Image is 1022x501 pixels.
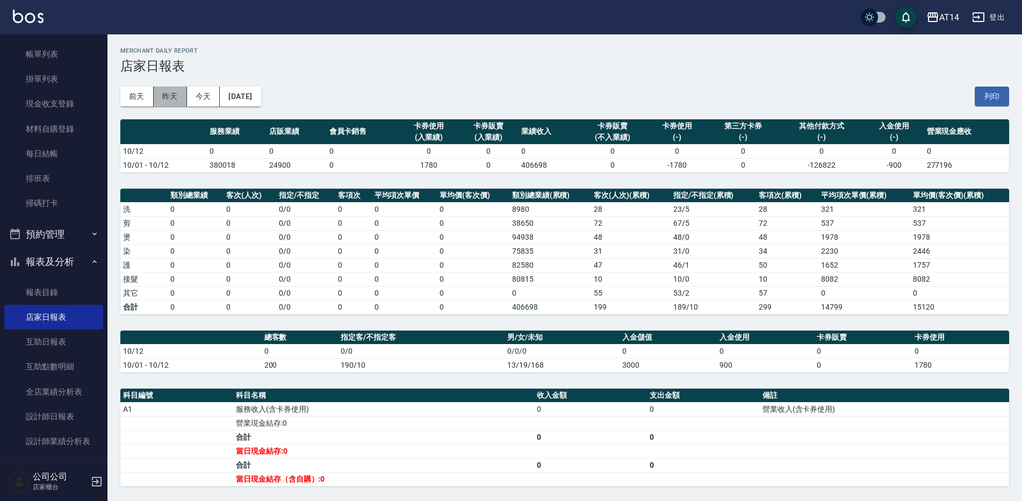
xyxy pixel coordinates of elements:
th: 平均項次單價(累積) [818,189,910,203]
div: (入業績) [401,132,456,143]
td: 0 / 0 [276,202,335,216]
td: 72 [591,216,670,230]
th: 收入金額 [534,389,647,403]
td: 23 / 5 [671,202,756,216]
td: 55 [591,286,670,300]
td: 72 [756,216,818,230]
td: 0 / 0 [276,258,335,272]
td: 34 [756,244,818,258]
a: 排班表 [4,166,103,191]
th: 卡券使用 [912,331,1009,345]
td: 537 [910,216,1009,230]
td: 0/0 [338,344,505,358]
td: 0 [372,202,437,216]
td: 31 [591,244,670,258]
td: 3000 [620,358,717,372]
th: 指定/不指定 [276,189,335,203]
td: 10 [756,272,818,286]
td: 8082 [910,272,1009,286]
a: 互助點數明細 [4,354,103,379]
td: 67 / 5 [671,216,756,230]
td: 8082 [818,272,910,286]
td: 200 [262,358,339,372]
a: 帳單列表 [4,42,103,67]
td: 46 / 1 [671,258,756,272]
a: 現金收支登錄 [4,91,103,116]
td: 0 [372,300,437,314]
td: 10/12 [120,144,207,158]
td: 0 [459,158,519,172]
td: 0 [534,430,647,444]
td: 合計 [233,430,534,444]
td: 0 [437,258,509,272]
div: 卡券販賣 [581,120,644,132]
td: 0 [912,344,1009,358]
td: 380018 [207,158,267,172]
td: 0 / 0 [276,286,335,300]
th: 支出金額 [647,389,760,403]
button: 登出 [968,8,1009,27]
td: 0 [335,244,371,258]
td: 合計 [233,458,534,472]
td: 0 [168,230,224,244]
td: 50 [756,258,818,272]
td: 10/01 - 10/12 [120,158,207,172]
button: [DATE] [220,87,261,106]
h5: 公司公司 [33,471,88,482]
button: AT14 [922,6,963,28]
td: 14799 [818,300,910,314]
h2: Merchant Daily Report [120,47,1009,54]
button: 今天 [187,87,220,106]
td: 0 [372,258,437,272]
td: 277196 [924,158,1009,172]
p: 店家櫃台 [33,482,88,492]
th: 平均項次單價 [372,189,437,203]
td: 1978 [818,230,910,244]
td: 0 [707,144,779,158]
td: -126822 [779,158,864,172]
td: 0 [168,286,224,300]
a: 每日結帳 [4,141,103,166]
td: 0 [534,402,647,416]
td: 接髮 [120,272,168,286]
td: 燙 [120,230,168,244]
td: 0 [437,216,509,230]
td: 0 [647,144,707,158]
td: 0 [372,216,437,230]
td: 82580 [509,258,592,272]
table: a dense table [120,119,1009,173]
img: Logo [13,10,44,23]
td: 94938 [509,230,592,244]
td: 0 / 0 [276,230,335,244]
td: 75835 [509,244,592,258]
td: 0 [168,300,224,314]
th: 備註 [760,389,1009,403]
div: (-) [782,132,861,143]
a: 掛單列表 [4,67,103,91]
td: 38650 [509,216,592,230]
td: 0 [327,144,399,158]
td: 0 [335,202,371,216]
button: 昨天 [154,87,187,106]
th: 科目名稱 [233,389,534,403]
td: 0 [224,244,276,258]
td: 0 / 0 [276,244,335,258]
td: 服務收入(含卡券使用) [233,402,534,416]
td: 0 [437,244,509,258]
td: 0 [224,272,276,286]
td: 0 [707,158,779,172]
button: 前天 [120,87,154,106]
td: 0 [168,258,224,272]
td: 0 [168,272,224,286]
td: 28 [756,202,818,216]
td: 0 [262,344,339,358]
table: a dense table [120,331,1009,373]
td: 0 / 0 [276,216,335,230]
td: 0 [814,358,911,372]
td: 48 [756,230,818,244]
a: 互助日報表 [4,330,103,354]
td: 0 [864,144,924,158]
th: 總客數 [262,331,339,345]
td: 48 / 0 [671,230,756,244]
button: 報表及分析 [4,248,103,276]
